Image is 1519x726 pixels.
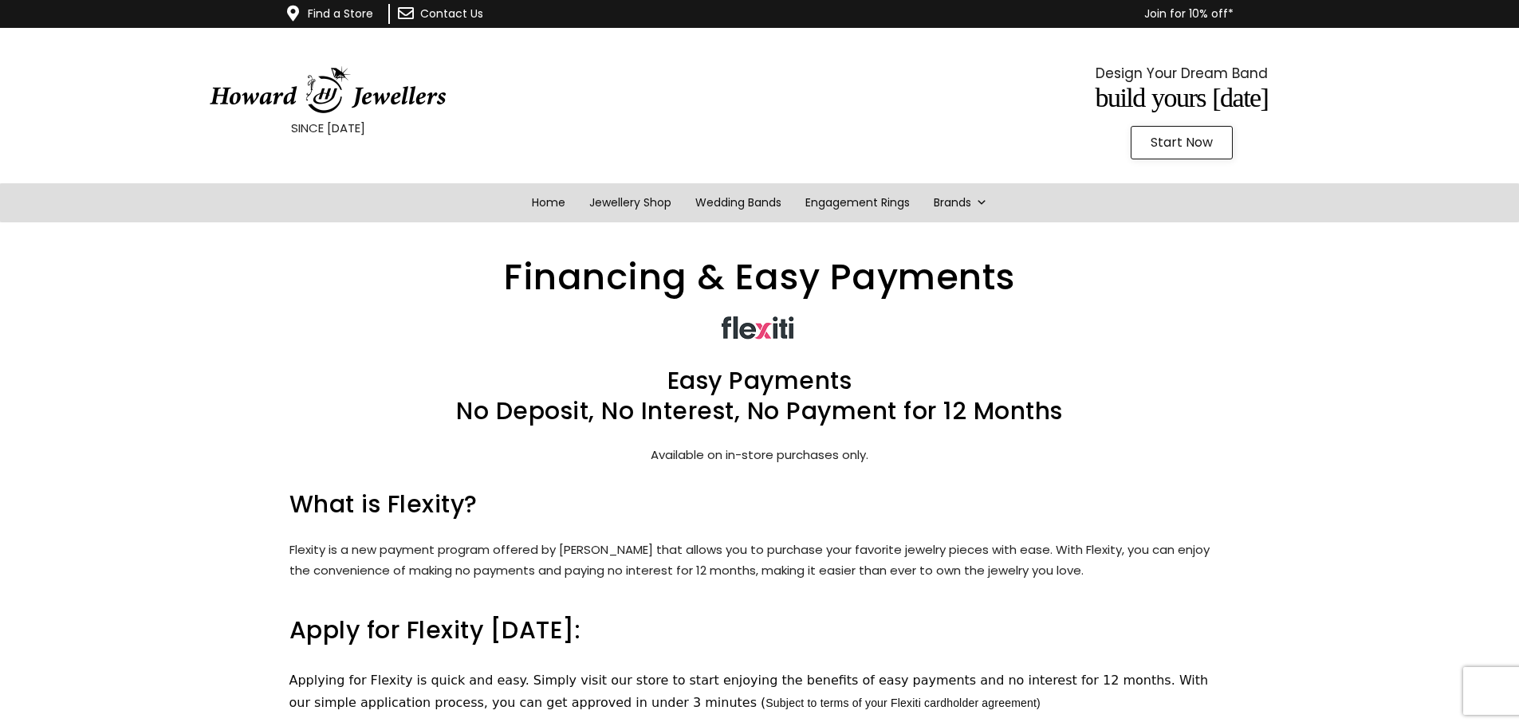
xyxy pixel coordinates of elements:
a: Jewellery Shop [577,183,683,222]
a: Wedding Bands [683,183,793,222]
p: Applying for Flexity is quick and easy. Simply visit our store to start enjoying the benefits of ... [289,669,1230,714]
span: Subject to terms of your Flexiti cardholder agreement) [765,697,1041,709]
a: Brands [922,183,999,222]
p: Join for 10% off* [577,4,1234,24]
img: HowardJewellersLogo-04 [208,66,447,114]
a: Engagement Rings [793,183,922,222]
p: SINCE [DATE] [40,118,616,139]
span: Build Yours [DATE] [1096,83,1269,112]
h2: Financing & Easy Payments [321,262,1198,292]
p: Available on in-store purchases only. [289,454,1230,455]
a: Find a Store [308,6,373,22]
a: Contact Us [420,6,483,22]
h2: Apply for Flexity [DATE]: [289,615,1230,646]
a: Home [520,183,577,222]
p: Design Your Dream Band [894,61,1470,85]
p: Flexity is a new payment program offered by [PERSON_NAME] that allows you to purchase your favori... [289,540,1230,582]
h2: Easy Payments No Deposit, No Interest, No Payment for 12 Months [289,366,1230,426]
a: Start Now [1131,126,1233,159]
span: Start Now [1151,136,1213,149]
h2: What is Flexity? [289,489,1230,520]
